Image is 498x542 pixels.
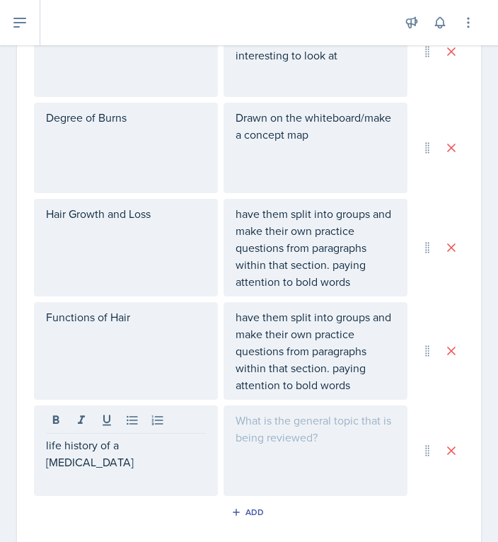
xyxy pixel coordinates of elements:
p: Functions of Hair [46,309,206,325]
p: life history of a [MEDICAL_DATA] [46,437,206,471]
p: have them split into groups and make their own practice questions from paragraphs within that sec... [236,309,395,393]
div: Add [234,507,265,518]
p: Degree of Burns [46,109,206,126]
button: Add [226,502,272,523]
p: have them split into groups and make their own practice questions from paragraphs within that sec... [236,205,395,290]
p: Drawn on the whiteboard/make a concept map [236,109,395,143]
p: Hair Growth and Loss [46,205,206,222]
